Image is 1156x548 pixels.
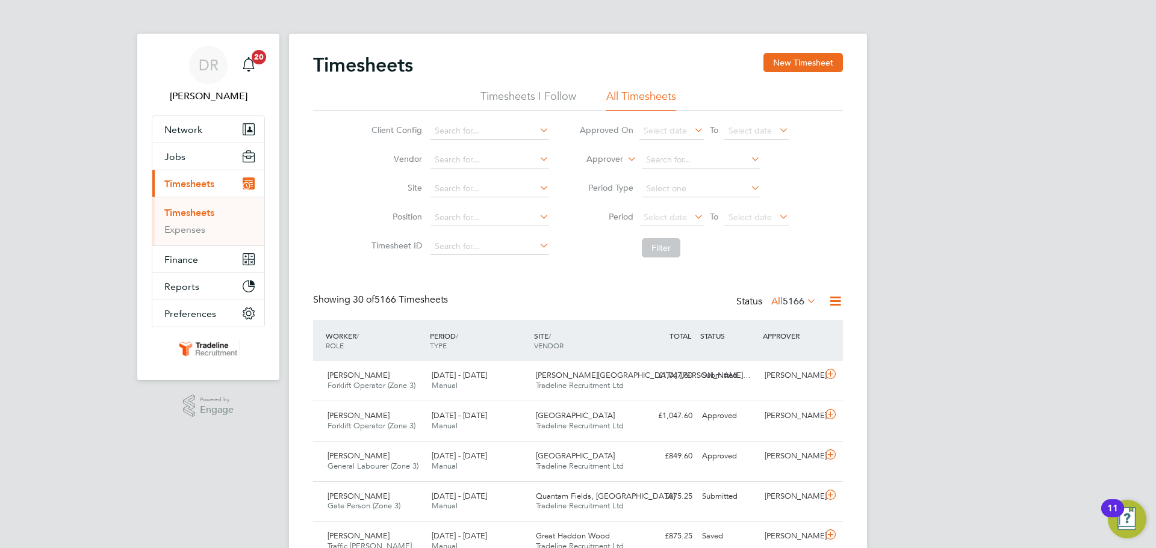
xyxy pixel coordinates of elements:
span: Jobs [164,151,185,162]
span: Tradeline Recruitment Ltd [536,380,624,390]
span: Finance [164,254,198,265]
button: Reports [152,273,264,300]
nav: Main navigation [137,34,279,380]
span: [DATE] - [DATE] [432,410,487,420]
label: Period Type [579,182,633,193]
label: Timesheet ID [368,240,422,251]
span: Manual [432,461,458,471]
span: / [548,331,551,340]
label: Approver [569,153,623,165]
a: Expenses [164,224,205,235]
span: Manual [432,500,458,511]
span: 20 [252,50,266,64]
span: [PERSON_NAME] [328,491,390,501]
div: £849.60 [635,446,697,466]
span: 5166 [783,295,804,307]
span: Demi Richens [152,89,265,103]
span: [PERSON_NAME] [328,410,390,420]
span: Manual [432,380,458,390]
div: SITE [531,325,635,356]
span: Tradeline Recruitment Ltd [536,500,624,511]
span: [GEOGRAPHIC_DATA] [536,410,615,420]
button: Open Resource Center, 11 new notifications [1108,500,1146,538]
span: [PERSON_NAME] [328,370,390,380]
button: Finance [152,246,264,272]
span: / [356,331,359,340]
div: Showing [313,294,450,306]
span: [PERSON_NAME][GEOGRAPHIC_DATA] ([PERSON_NAME]… [536,370,751,380]
span: Great Haddon Wood [536,531,610,541]
span: Quantam Fields, [GEOGRAPHIC_DATA] [536,491,675,501]
span: To [706,122,722,138]
button: Preferences [152,300,264,327]
div: Submitted [697,366,760,386]
li: Timesheets I Follow [480,89,576,111]
div: [PERSON_NAME] [760,446,822,466]
div: [PERSON_NAME] [760,406,822,426]
div: APPROVER [760,325,822,346]
span: Reports [164,281,199,292]
span: Network [164,124,202,135]
label: Approved On [579,125,633,135]
span: Powered by [200,395,234,405]
input: Search for... [430,209,549,226]
span: Preferences [164,308,216,319]
div: Submitted [697,487,760,506]
span: [GEOGRAPHIC_DATA] [536,451,615,461]
span: General Labourer (Zone 3) [328,461,418,471]
h2: Timesheets [313,53,413,77]
label: All [771,295,816,307]
div: PERIOD [427,325,531,356]
span: Tradeline Recruitment Ltd [536,420,624,431]
span: Select date [729,212,772,223]
span: [DATE] - [DATE] [432,370,487,380]
li: All Timesheets [606,89,676,111]
div: [PERSON_NAME] [760,526,822,546]
input: Search for... [642,152,760,168]
span: Forklift Operator (Zone 3) [328,420,415,431]
span: Forklift Operator (Zone 3) [328,380,415,390]
div: WORKER [323,325,427,356]
span: [DATE] - [DATE] [432,451,487,461]
a: Timesheets [164,207,214,218]
span: Engage [200,405,234,415]
span: Gate Person (Zone 3) [328,500,400,511]
a: Go to home page [152,339,265,359]
input: Search for... [430,238,549,255]
button: Network [152,116,264,143]
button: Timesheets [152,170,264,197]
div: £875.25 [635,526,697,546]
span: VENDOR [534,340,564,350]
span: To [706,209,722,224]
div: Status [736,294,819,310]
button: Filter [642,238,680,257]
div: Timesheets [152,197,264,245]
a: DR[PERSON_NAME] [152,46,265,103]
button: New Timesheet [763,53,843,72]
span: ROLE [326,340,344,350]
span: [PERSON_NAME] [328,451,390,461]
div: Saved [697,526,760,546]
img: tradelinerecruitment-logo-retina.png [177,339,240,359]
span: [DATE] - [DATE] [432,531,487,541]
span: 30 of [353,294,374,306]
span: 5166 Timesheets [353,294,448,306]
div: STATUS [697,325,760,346]
span: Select date [644,212,687,223]
div: Approved [697,446,760,466]
span: Select date [729,125,772,136]
div: Approved [697,406,760,426]
span: Manual [432,420,458,431]
input: Select one [642,180,760,197]
input: Search for... [430,152,549,168]
span: [DATE] - [DATE] [432,491,487,501]
span: / [456,331,458,340]
div: [PERSON_NAME] [760,487,822,506]
label: Period [579,211,633,222]
label: Position [368,211,422,222]
input: Search for... [430,123,549,140]
span: TOTAL [670,331,691,340]
div: £1,047.60 [635,406,697,426]
div: £1,047.60 [635,366,697,386]
input: Search for... [430,180,549,197]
